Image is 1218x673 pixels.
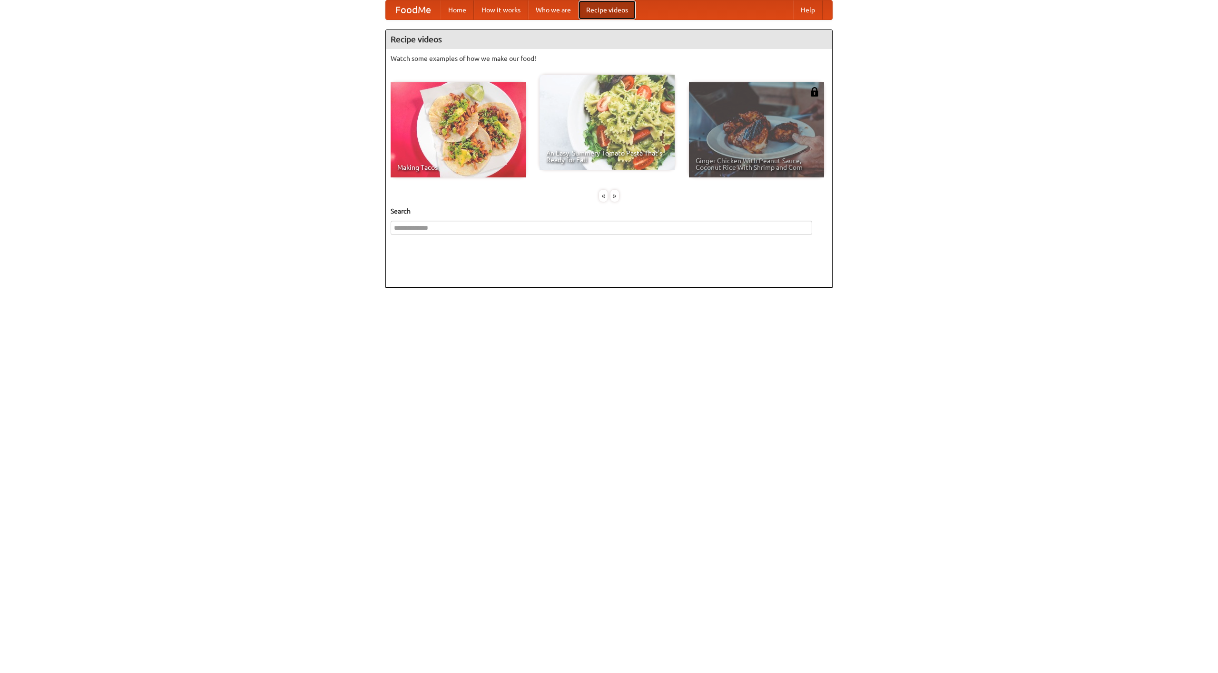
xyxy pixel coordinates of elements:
a: An Easy, Summery Tomato Pasta That's Ready for Fall [540,75,675,170]
a: Who we are [528,0,579,20]
a: How it works [474,0,528,20]
h4: Recipe videos [386,30,832,49]
a: Home [441,0,474,20]
img: 483408.png [810,87,819,97]
a: Help [793,0,823,20]
span: An Easy, Summery Tomato Pasta That's Ready for Fall [546,150,668,163]
span: Making Tacos [397,164,519,171]
h5: Search [391,206,827,216]
div: » [610,190,619,202]
p: Watch some examples of how we make our food! [391,54,827,63]
a: Making Tacos [391,82,526,177]
a: FoodMe [386,0,441,20]
div: « [599,190,608,202]
a: Recipe videos [579,0,636,20]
